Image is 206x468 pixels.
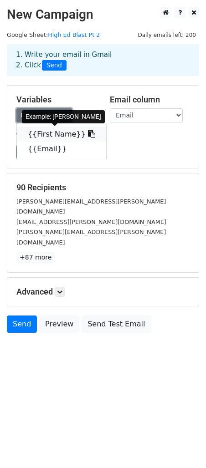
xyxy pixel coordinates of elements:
[48,31,100,38] a: High Ed Blast Pt 2
[39,315,79,333] a: Preview
[22,110,105,123] div: Example: [PERSON_NAME]
[16,108,72,122] a: Copy/paste...
[7,7,199,22] h2: New Campaign
[82,315,151,333] a: Send Test Email
[16,229,166,246] small: [PERSON_NAME][EMAIL_ADDRESS][PERSON_NAME][DOMAIN_NAME]
[134,30,199,40] span: Daily emails left: 200
[16,219,166,225] small: [EMAIL_ADDRESS][PERSON_NAME][DOMAIN_NAME]
[7,31,100,38] small: Google Sheet:
[7,315,37,333] a: Send
[134,31,199,38] a: Daily emails left: 200
[16,198,166,215] small: [PERSON_NAME][EMAIL_ADDRESS][PERSON_NAME][DOMAIN_NAME]
[16,252,55,263] a: +87 more
[42,60,67,71] span: Send
[9,50,197,71] div: 1. Write your email in Gmail 2. Click
[16,95,96,105] h5: Variables
[16,287,190,297] h5: Advanced
[160,424,206,468] iframe: Chat Widget
[110,95,190,105] h5: Email column
[16,183,190,193] h5: 90 Recipients
[17,142,106,156] a: {{Email}}
[17,127,106,142] a: {{First Name}}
